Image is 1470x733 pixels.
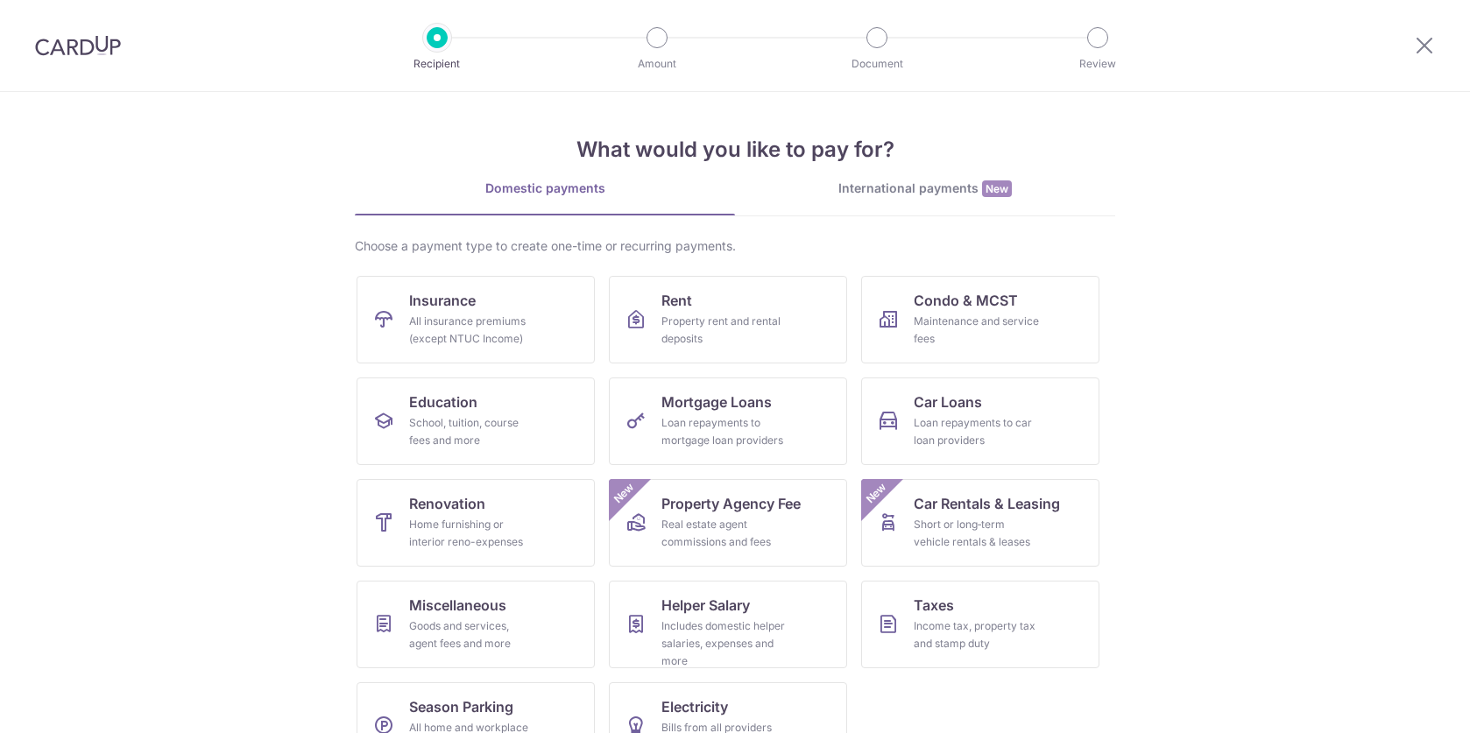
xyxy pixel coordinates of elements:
a: Property Agency FeeReal estate agent commissions and feesNew [609,479,847,567]
p: Amount [592,55,722,73]
span: Condo & MCST [914,290,1018,311]
iframe: Opens a widget where you can find more information [1358,680,1452,724]
a: EducationSchool, tuition, course fees and more [357,377,595,465]
span: Helper Salary [661,595,750,616]
span: New [862,479,891,508]
div: Includes domestic helper salaries, expenses and more [661,617,788,670]
p: Review [1033,55,1163,73]
div: Short or long‑term vehicle rentals & leases [914,516,1040,551]
div: Maintenance and service fees [914,313,1040,348]
div: Property rent and rental deposits [661,313,788,348]
a: InsuranceAll insurance premiums (except NTUC Income) [357,276,595,363]
a: Helper SalaryIncludes domestic helper salaries, expenses and more [609,581,847,668]
a: TaxesIncome tax, property tax and stamp duty [861,581,1099,668]
div: Choose a payment type to create one-time or recurring payments. [355,237,1115,255]
a: RentProperty rent and rental deposits [609,276,847,363]
span: Season Parking [409,696,513,717]
a: Mortgage LoansLoan repayments to mortgage loan providers [609,377,847,465]
div: School, tuition, course fees and more [409,414,535,449]
span: Miscellaneous [409,595,506,616]
div: Goods and services, agent fees and more [409,617,535,652]
div: International payments [735,180,1115,198]
div: All insurance premiums (except NTUC Income) [409,313,535,348]
span: Property Agency Fee [661,493,801,514]
div: Income tax, property tax and stamp duty [914,617,1040,652]
span: Mortgage Loans [661,391,772,412]
h4: What would you like to pay for? [355,134,1115,166]
div: Loan repayments to car loan providers [914,414,1040,449]
p: Recipient [372,55,502,73]
a: MiscellaneousGoods and services, agent fees and more [357,581,595,668]
span: Renovation [409,493,485,514]
span: Insurance [409,290,476,311]
div: Home furnishing or interior reno-expenses [409,516,535,551]
div: Domestic payments [355,180,735,197]
a: Condo & MCSTMaintenance and service fees [861,276,1099,363]
a: Car Rentals & LeasingShort or long‑term vehicle rentals & leasesNew [861,479,1099,567]
span: Electricity [661,696,728,717]
div: Real estate agent commissions and fees [661,516,788,551]
span: New [610,479,639,508]
p: Document [812,55,942,73]
span: Car Rentals & Leasing [914,493,1060,514]
span: New [982,180,1012,197]
span: Car Loans [914,391,982,412]
span: Education [409,391,477,412]
div: Loan repayments to mortgage loan providers [661,414,788,449]
a: RenovationHome furnishing or interior reno-expenses [357,479,595,567]
span: Rent [661,290,692,311]
span: Taxes [914,595,954,616]
img: CardUp [35,35,121,56]
a: Car LoansLoan repayments to car loan providers [861,377,1099,465]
